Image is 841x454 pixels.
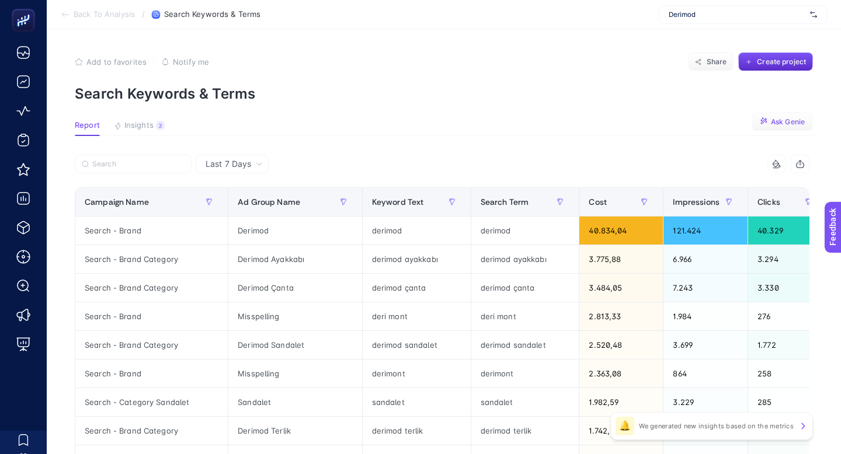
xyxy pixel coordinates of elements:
div: derimont [471,359,579,387]
div: derimod sandalet [363,331,471,359]
button: Messages [117,364,234,411]
span: Ask Genie [771,117,805,127]
div: 258 [748,359,827,387]
div: Derimod Ayakkabı [228,245,362,273]
img: logo [23,22,88,41]
div: 6.966 [663,245,748,273]
div: derimod sandalet [471,331,579,359]
div: 276 [748,302,827,330]
div: Derimod Çanta [228,274,362,302]
div: 40.834,04 [579,216,663,245]
span: Clicks [757,197,780,207]
div: 3.330 [748,274,827,302]
span: Cost [589,197,607,207]
div: sandalet [363,388,471,416]
div: 1.742,51 [579,417,663,445]
div: 864 [663,359,748,387]
div: 3 [156,121,165,130]
span: Search Keywords & Terms [164,10,260,19]
div: Close [201,19,222,40]
p: Hi Beril 👋 [23,83,210,103]
div: derimod çanta [471,274,579,302]
span: Messages [155,393,196,401]
span: Insights [124,121,154,130]
div: 3.775,88 [579,245,663,273]
div: Misspelling [228,302,362,330]
div: 285 [748,388,827,416]
div: derimod terlik [471,417,579,445]
div: Send us a messageWe'll be back online in 30 minutes [12,137,222,181]
button: Add to favorites [75,57,147,67]
img: Profile image for Sahin [159,19,182,42]
div: We'll be back online in 30 minutes [24,159,195,172]
div: Search - Brand Category [75,245,228,273]
div: Search - Brand Category [75,417,228,445]
div: Sandalet [228,388,362,416]
input: Search [92,160,185,169]
div: 1.772 [748,331,827,359]
div: derimod ayakkabı [363,245,471,273]
span: Home [45,393,71,401]
div: derimod [363,216,471,245]
span: Last 7 Days [206,158,251,170]
span: Feedback [7,4,44,13]
div: 2.520,48 [579,331,663,359]
div: derimont [363,359,471,387]
span: Share [707,57,727,67]
div: 1.984 [663,302,748,330]
div: derimod terlik [363,417,471,445]
div: deri mont [471,302,579,330]
span: Create project [757,57,806,67]
div: 40.329 [748,216,827,245]
div: Search - Brand [75,302,228,330]
div: 3.294 [748,245,827,273]
div: Derimod Terlik [228,417,362,445]
p: How can we help? [23,103,210,123]
div: sandalet [471,388,579,416]
div: Search - Brand Category [75,331,228,359]
div: derimod çanta [363,274,471,302]
div: derimod ayakkabı [471,245,579,273]
div: 2.363,08 [579,359,663,387]
div: 🔔 [616,417,634,435]
div: deri mont [363,302,471,330]
div: Send us a message [24,147,195,159]
div: 3.484,05 [579,274,663,302]
div: Search - Brand [75,359,228,387]
button: Create project [738,53,813,71]
span: Impressions [673,197,720,207]
button: Ask Genie [752,113,813,131]
span: Keyword Text [372,197,424,207]
span: Derimod [669,10,805,19]
p: Search Keywords & Terms [75,85,813,102]
button: Notify me [161,57,209,67]
div: Search - Category Sandalet [75,388,228,416]
p: We generated new insights based on the metrics [639,421,794,431]
div: 3.229 [663,388,748,416]
div: Misspelling [228,359,362,387]
button: Share [688,53,734,71]
div: Derimod [228,216,362,245]
div: 3.699 [663,331,748,359]
div: Search - Brand Category [75,274,228,302]
div: 1.982,59 [579,388,663,416]
img: svg%3e [810,9,817,20]
span: Search Term [481,197,529,207]
span: / [142,9,145,19]
div: 2.813,33 [579,302,663,330]
span: Back To Analysis [74,10,135,19]
div: derimod [471,216,579,245]
span: Campaign Name [85,197,149,207]
div: 7.243 [663,274,748,302]
span: Ad Group Name [238,197,300,207]
span: Add to favorites [86,57,147,67]
div: Derimod Sandalet [228,331,362,359]
span: Notify me [173,57,209,67]
div: 121.424 [663,216,748,245]
div: Search - Brand [75,216,228,245]
span: Report [75,121,100,130]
